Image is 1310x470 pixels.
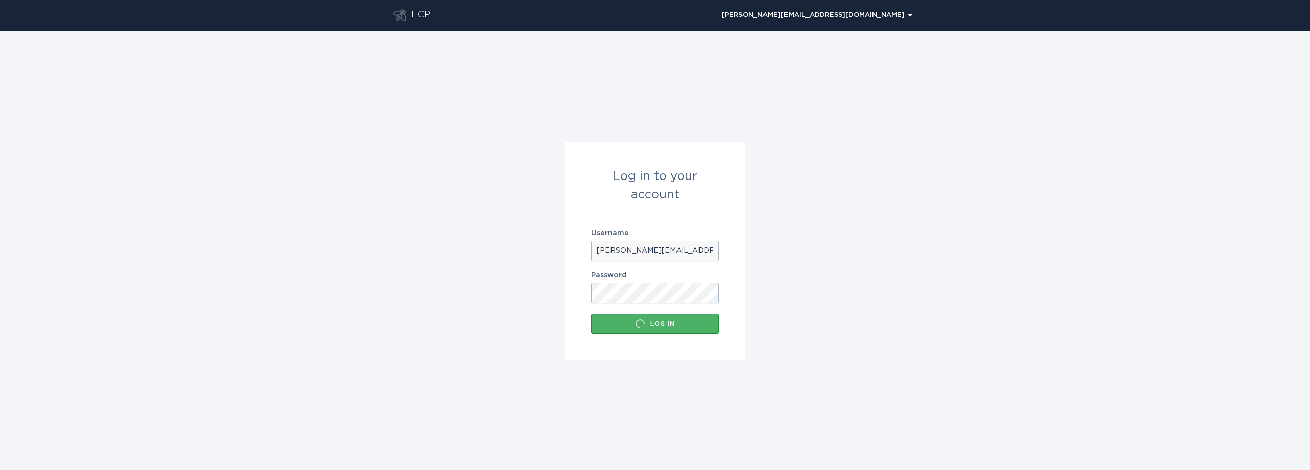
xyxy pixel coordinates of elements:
[596,319,714,329] div: Log in
[722,12,912,18] div: [PERSON_NAME][EMAIL_ADDRESS][DOMAIN_NAME]
[717,8,917,23] div: Popover menu
[635,319,645,329] div: Loading
[717,8,917,23] button: Open user account details
[591,314,719,334] button: Log in
[591,230,719,237] label: Username
[591,272,719,279] label: Password
[411,9,430,21] div: ECP
[591,167,719,204] div: Log in to your account
[393,9,406,21] button: Go to dashboard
